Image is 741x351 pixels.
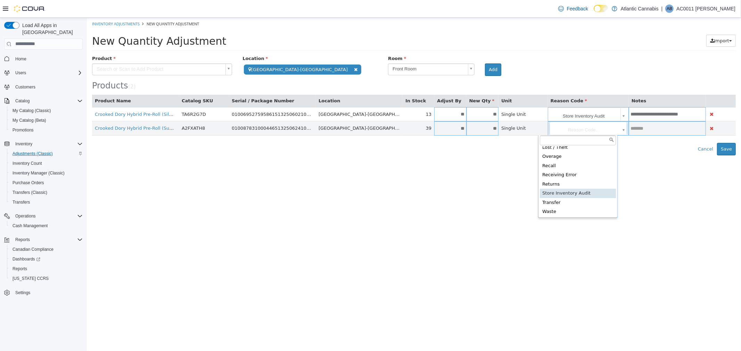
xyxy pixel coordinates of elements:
[10,245,83,254] span: Canadian Compliance
[13,54,83,63] span: Home
[7,221,85,231] button: Cash Management
[10,265,83,273] span: Reports
[7,159,85,168] button: Inventory Count
[13,108,51,113] span: My Catalog (Classic)
[665,5,674,13] div: AC0011 Blackmore Barb
[13,170,65,176] span: Inventory Manager (Classic)
[19,22,83,36] span: Load All Apps in [GEOGRAPHIC_DATA]
[13,199,30,205] span: Transfers
[1,54,85,64] button: Home
[15,98,30,104] span: Catalog
[10,169,67,177] a: Inventory Manager (Classic)
[10,255,83,263] span: Dashboards
[453,153,529,162] div: Receiving Error
[10,222,50,230] a: Cash Management
[10,169,83,177] span: Inventory Manager (Classic)
[10,222,83,230] span: Cash Management
[13,223,48,229] span: Cash Management
[4,51,83,316] nav: Complex example
[13,97,83,105] span: Catalog
[10,116,49,125] a: My Catalog (Beta)
[7,197,85,207] button: Transfers
[7,188,85,197] button: Transfers (Classic)
[13,236,33,244] button: Reports
[15,141,32,147] span: Inventory
[10,126,83,134] span: Promotions
[10,274,83,283] span: Washington CCRS
[13,69,29,77] button: Users
[1,211,85,221] button: Operations
[10,159,45,168] a: Inventory Count
[13,212,83,220] span: Operations
[7,274,85,283] button: [US_STATE] CCRS
[13,247,53,252] span: Canadian Compliance
[13,266,27,272] span: Reports
[594,12,594,12] span: Dark Mode
[453,134,529,144] div: Overage
[14,5,45,12] img: Cova
[13,140,83,148] span: Inventory
[10,149,56,158] a: Adjustments (Classic)
[13,256,40,262] span: Dashboards
[13,83,38,91] a: Customers
[7,115,85,125] button: My Catalog (Beta)
[13,97,32,105] button: Catalog
[7,254,85,264] a: Dashboards
[13,288,83,297] span: Settings
[10,179,83,187] span: Purchase Orders
[13,151,53,156] span: Adjustments (Classic)
[13,161,42,166] span: Inventory Count
[15,213,36,219] span: Operations
[10,198,33,206] a: Transfers
[13,212,39,220] button: Operations
[10,159,83,168] span: Inventory Count
[7,149,85,159] button: Adjustments (Classic)
[13,69,83,77] span: Users
[453,180,529,190] div: Transfer
[13,127,34,133] span: Promotions
[10,106,54,115] a: My Catalog (Classic)
[7,264,85,274] button: Reports
[10,188,83,197] span: Transfers (Classic)
[7,125,85,135] button: Promotions
[13,276,49,281] span: [US_STATE] CCRS
[453,162,529,171] div: Returns
[594,5,608,12] input: Dark Mode
[7,245,85,254] button: Canadian Compliance
[13,55,29,63] a: Home
[13,118,46,123] span: My Catalog (Beta)
[13,190,47,195] span: Transfers (Classic)
[1,68,85,78] button: Users
[10,116,83,125] span: My Catalog (Beta)
[15,237,30,242] span: Reports
[676,5,735,13] p: AC0011 [PERSON_NAME]
[567,5,588,12] span: Feedback
[453,125,529,135] div: Lost / Theft
[7,106,85,115] button: My Catalog (Classic)
[621,5,659,13] p: Atlantic Cannabis
[1,235,85,245] button: Reports
[10,188,50,197] a: Transfers (Classic)
[13,289,33,297] a: Settings
[10,126,36,134] a: Promotions
[1,82,85,92] button: Customers
[7,168,85,178] button: Inventory Manager (Classic)
[13,83,83,91] span: Customers
[10,179,47,187] a: Purchase Orders
[667,5,672,13] span: AB
[10,245,56,254] a: Canadian Compliance
[555,2,591,16] a: Feedback
[1,96,85,106] button: Catalog
[13,236,83,244] span: Reports
[661,5,663,13] p: |
[10,106,83,115] span: My Catalog (Classic)
[15,84,35,90] span: Customers
[10,198,83,206] span: Transfers
[453,171,529,180] div: Store Inventory Audit
[10,255,43,263] a: Dashboards
[13,180,44,186] span: Purchase Orders
[15,56,26,62] span: Home
[1,139,85,149] button: Inventory
[453,189,529,199] div: Waste
[15,290,30,296] span: Settings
